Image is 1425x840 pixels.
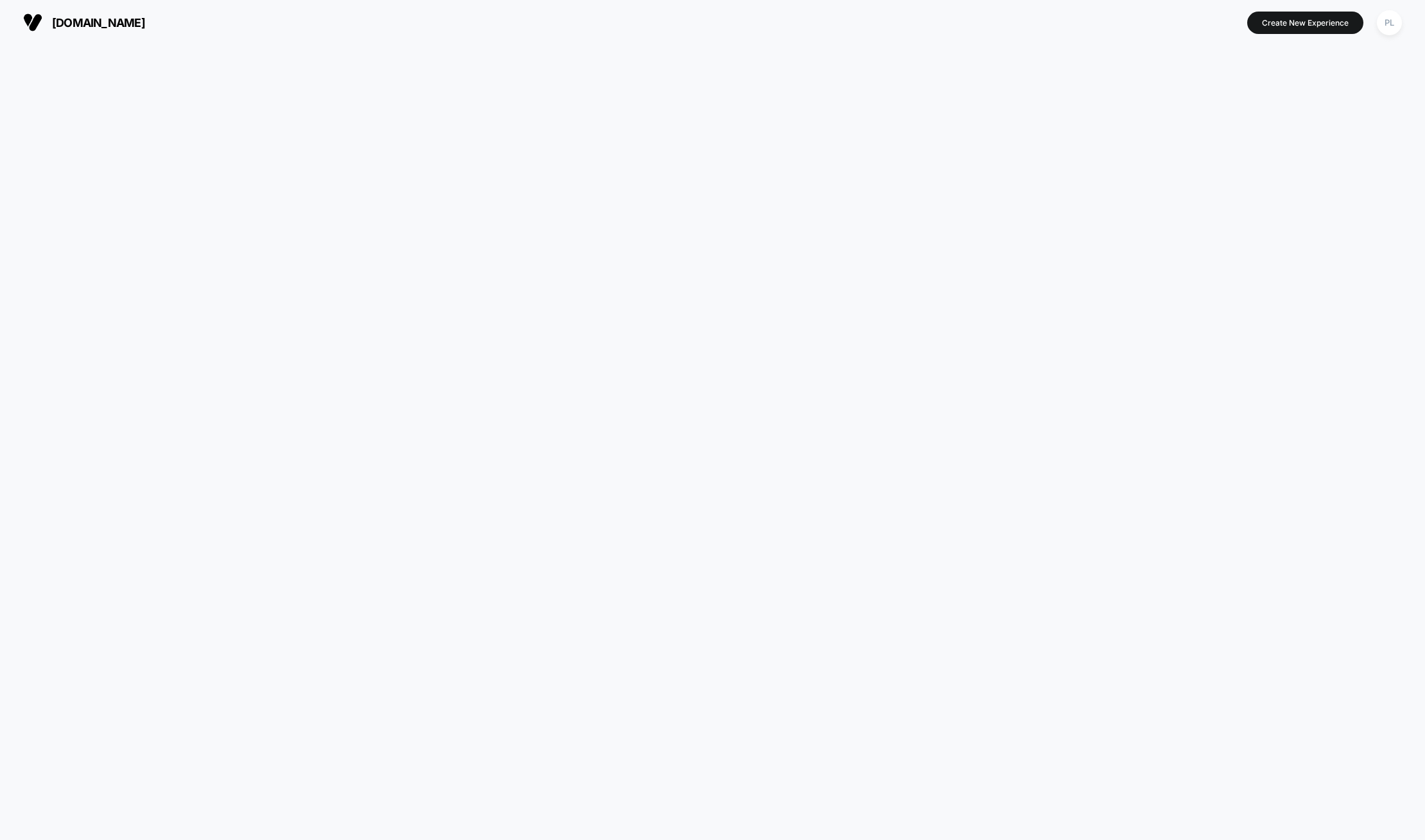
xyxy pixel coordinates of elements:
button: [DOMAIN_NAME] [19,12,149,33]
div: PL [1377,10,1402,35]
button: Create New Experience [1247,12,1363,34]
button: PL [1373,10,1406,36]
img: Visually logo [23,13,42,32]
span: [DOMAIN_NAME] [52,16,145,29]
